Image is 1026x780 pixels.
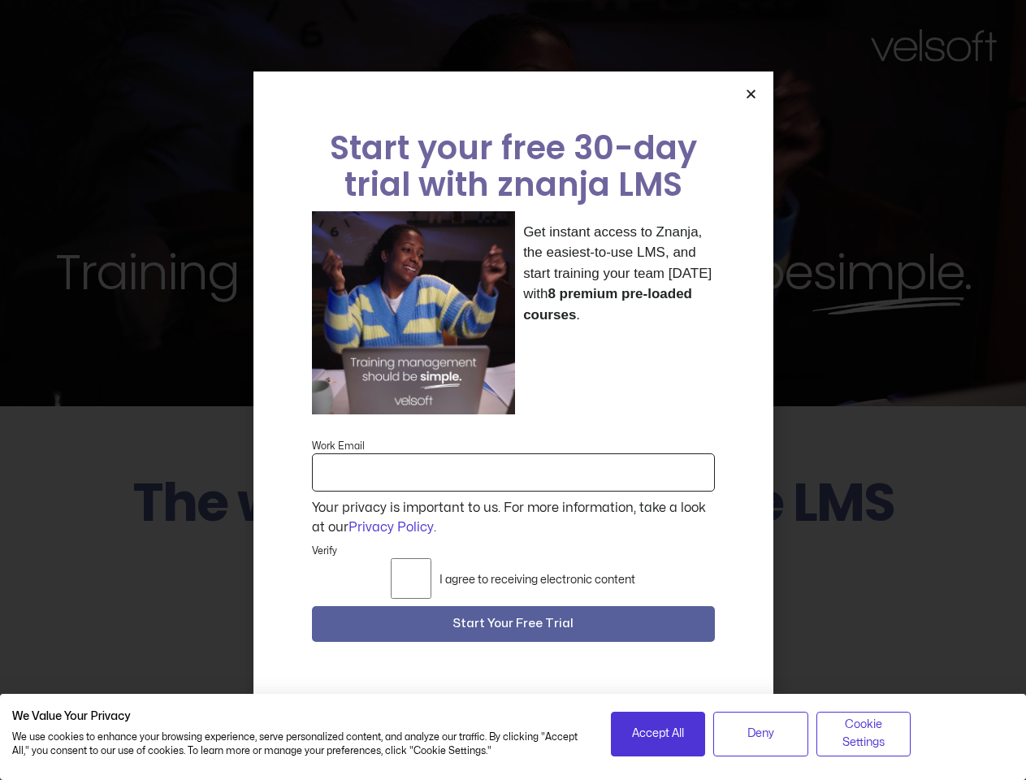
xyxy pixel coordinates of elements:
p: Get instant access to Znanja, the easiest-to-use LMS, and start training your team [DATE] with . [523,222,714,326]
label: Verify [312,544,337,558]
h2: We Value Your Privacy [12,709,587,724]
span: Start Your Free Trial [452,614,574,634]
a: Privacy Policy [348,521,434,534]
p: We use cookies to enhance your browsing experience, serve personalized content, and analyze our t... [12,730,587,758]
button: Accept all cookies [611,712,706,756]
label: I agree to receiving electronic content [439,574,635,586]
h2: Start your free 30-day trial with znanja LMS [312,130,715,203]
span: Deny [747,725,774,743]
span: Accept All [632,725,684,743]
a: Close [745,88,757,100]
span: Cookie Settings [827,716,901,752]
img: a woman sitting at her laptop dancing [312,211,516,415]
label: Work Email [312,439,365,453]
strong: 8 premium pre-loaded courses [523,286,692,323]
button: Adjust cookie preferences [816,712,911,756]
div: Your privacy is important to us. For more information, take a look at our . [310,498,716,537]
button: Deny all cookies [713,712,808,756]
button: Start Your Free Trial [312,606,715,642]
